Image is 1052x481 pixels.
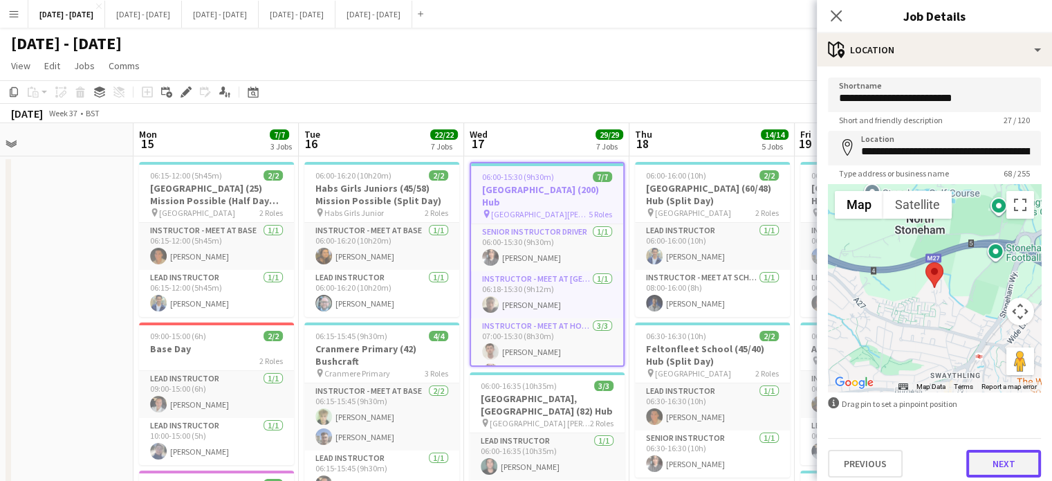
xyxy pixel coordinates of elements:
h3: Feltonfleet School (45/40) Hub (Split Day) [635,343,790,367]
app-card-role: Lead Instructor1/106:15-12:00 (5h45m)[PERSON_NAME] [139,270,294,317]
app-card-role: Instructor - Meet at School1/108:00-16:00 (8h)[PERSON_NAME] [635,270,790,317]
app-card-role: Lead Instructor1/106:00-16:00 (10h)[PERSON_NAME] [635,223,790,270]
span: 22/22 [430,129,458,140]
app-card-role: Instructor - Meet at Base1/106:15-12:00 (5h45m)[PERSON_NAME] [139,223,294,270]
div: Drag pin to set a pinpoint position [828,397,1041,410]
div: BST [86,108,100,118]
app-job-card: 06:30-15:30 (9h)2/2Atam Academy (42) Hub Atam Academy2 RolesInstructor - Meet at Base1/106:30-15:... [800,323,955,465]
app-card-role: Senior Instructor Driver1/106:00-15:30 (9h30m)[PERSON_NAME] [471,224,623,271]
app-card-role: Instructor - Meet at Base1/106:00-16:20 (10h20m)[PERSON_NAME] [304,223,459,270]
span: Edit [44,60,60,72]
div: [DATE] [11,107,43,120]
span: Jobs [74,60,95,72]
app-card-role: Lead Instructor1/106:15-15:55 (9h40m)[PERSON_NAME] [800,270,955,317]
app-job-card: 06:15-12:00 (5h45m)2/2[GEOGRAPHIC_DATA] (25) Mission Possible (Half Day AM) [GEOGRAPHIC_DATA]2 Ro... [139,162,294,317]
div: 06:15-15:55 (9h40m)2/2[GEOGRAPHIC_DATA] (27/20) Hub (Split Day) [GEOGRAPHIC_DATA]2 RolesInstructo... [800,162,955,317]
span: 2/2 [264,170,283,181]
app-job-card: 09:00-15:00 (6h)2/2Base Day2 RolesLead Instructor1/109:00-15:00 (6h)[PERSON_NAME]Lead Instructor1... [139,323,294,465]
span: 2 Roles [755,368,779,379]
span: 19 [798,136,811,152]
button: Drag Pegman onto the map to open Street View [1006,347,1034,375]
a: Edit [39,57,66,75]
h3: [GEOGRAPHIC_DATA] (60/48) Hub (Split Day) [635,182,790,207]
span: Type address or business name [828,168,960,179]
span: 15 [137,136,157,152]
span: 2/2 [429,170,448,181]
app-card-role: Instructor - Meet at Base2/206:15-15:45 (9h30m)[PERSON_NAME][PERSON_NAME] [304,383,459,451]
app-job-card: 06:00-15:30 (9h30m)7/7[GEOGRAPHIC_DATA] (200) Hub [GEOGRAPHIC_DATA][PERSON_NAME]5 RolesSenior Ins... [470,162,625,367]
a: Jobs [68,57,100,75]
span: Tue [304,128,320,140]
span: 3/3 [594,381,613,391]
div: Location [817,33,1052,66]
h3: [GEOGRAPHIC_DATA] (25) Mission Possible (Half Day AM) [139,182,294,207]
app-job-card: 06:00-16:20 (10h20m)2/2Habs Girls Juniors (45/58) Mission Possible (Split Day) Habs Girls Junior2... [304,162,459,317]
span: 06:15-12:00 (5h45m) [150,170,222,181]
button: Previous [828,450,903,478]
span: Cranmere Primary [324,368,390,379]
app-card-role: Lead Instructor1/106:00-16:20 (10h20m)[PERSON_NAME] [304,270,459,317]
app-card-role: Lead Instructor1/110:00-15:00 (5h)[PERSON_NAME] [139,418,294,465]
img: Google [831,374,877,392]
button: [DATE] - [DATE] [28,1,105,28]
app-card-role: Senior Instructor1/106:30-16:30 (10h)[PERSON_NAME] [635,430,790,478]
span: 09:00-15:00 (6h) [150,331,206,341]
span: View [11,60,30,72]
div: 5 Jobs [762,141,788,152]
a: Comms [103,57,145,75]
span: 2 Roles [259,208,283,218]
span: 27 / 120 [993,115,1041,125]
app-card-role: Instructor - Meet at [GEOGRAPHIC_DATA]1/106:18-15:30 (9h12m)[PERSON_NAME] [471,271,623,318]
a: Terms (opens in new tab) [954,383,973,390]
app-job-card: 06:30-16:30 (10h)2/2Feltonfleet School (45/40) Hub (Split Day) [GEOGRAPHIC_DATA]2 RolesLead Instr... [635,323,790,478]
h3: [GEOGRAPHIC_DATA] (200) Hub [471,183,623,208]
a: Report a map error [981,383,1037,390]
app-card-role: Instructor - Meet at Base1/106:15-15:55 (9h40m)[PERSON_NAME] [800,223,955,270]
span: 06:30-16:30 (10h) [646,331,706,341]
div: 3 Jobs [270,141,292,152]
span: Mon [139,128,157,140]
span: 06:15-15:45 (9h30m) [315,331,387,341]
h1: [DATE] - [DATE] [11,33,122,54]
span: 2/2 [264,331,283,341]
button: [DATE] - [DATE] [182,1,259,28]
span: [GEOGRAPHIC_DATA] [159,208,235,218]
span: 06:00-16:20 (10h20m) [315,170,391,181]
span: Week 37 [46,108,80,118]
span: [GEOGRAPHIC_DATA] [PERSON_NAME] [490,418,590,428]
button: Map Data [916,382,945,392]
span: 06:00-16:00 (10h) [646,170,706,181]
span: 2 Roles [755,208,779,218]
span: 7/7 [270,129,289,140]
button: Show satellite imagery [883,191,952,219]
span: 2/2 [759,331,779,341]
a: Open this area in Google Maps (opens a new window) [831,374,877,392]
button: Toggle fullscreen view [1006,191,1034,219]
h3: Atam Academy (42) Hub [800,343,955,355]
span: [GEOGRAPHIC_DATA][PERSON_NAME] [491,209,589,219]
span: Short and friendly description [828,115,954,125]
app-card-role: Lead Instructor1/106:30-15:30 (9h)[PERSON_NAME] [800,418,955,465]
button: Keyboard shortcuts [898,382,908,392]
div: 7 Jobs [596,141,622,152]
span: 16 [302,136,320,152]
span: 2 Roles [259,356,283,366]
span: [GEOGRAPHIC_DATA] [655,208,731,218]
span: 06:00-16:35 (10h35m) [481,381,557,391]
span: Wed [470,128,488,140]
button: [DATE] - [DATE] [335,1,412,28]
button: Map camera controls [1006,298,1034,325]
span: 29/29 [596,129,623,140]
span: 14/14 [761,129,788,140]
h3: Base Day [139,343,294,355]
app-job-card: 06:00-16:00 (10h)2/2[GEOGRAPHIC_DATA] (60/48) Hub (Split Day) [GEOGRAPHIC_DATA]2 RolesLead Instru... [635,162,790,317]
app-card-role: Instructor - Meet at Hotel3/307:00-15:30 (8h30m)[PERSON_NAME][PERSON_NAME] [471,318,623,406]
span: 7/7 [593,172,612,182]
span: [GEOGRAPHIC_DATA] [655,368,731,379]
span: 2 Roles [590,418,613,428]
